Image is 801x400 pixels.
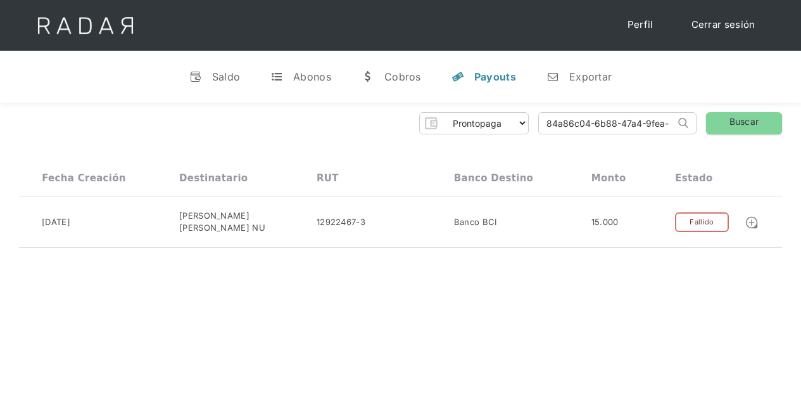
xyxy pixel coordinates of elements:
[679,13,768,37] a: Cerrar sesión
[189,70,202,83] div: v
[675,212,728,232] div: Fallido
[317,216,365,229] div: 12922467-3
[451,70,464,83] div: y
[454,172,533,184] div: Banco destino
[317,172,339,184] div: RUT
[539,113,675,134] input: Busca por ID
[706,112,782,134] a: Buscar
[454,216,497,229] div: Banco BCI
[179,172,248,184] div: Destinatario
[42,216,70,229] div: [DATE]
[591,172,626,184] div: Monto
[546,70,559,83] div: n
[675,172,712,184] div: Estado
[591,216,619,229] div: 15.000
[179,210,317,235] div: [PERSON_NAME] [PERSON_NAME] NU
[419,112,529,134] form: Form
[745,216,759,229] img: Detalle
[569,70,612,83] div: Exportar
[615,13,666,37] a: Perfil
[42,172,126,184] div: Fecha creación
[270,70,283,83] div: t
[293,70,331,83] div: Abonos
[212,70,241,83] div: Saldo
[384,70,421,83] div: Cobros
[362,70,374,83] div: w
[474,70,516,83] div: Payouts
